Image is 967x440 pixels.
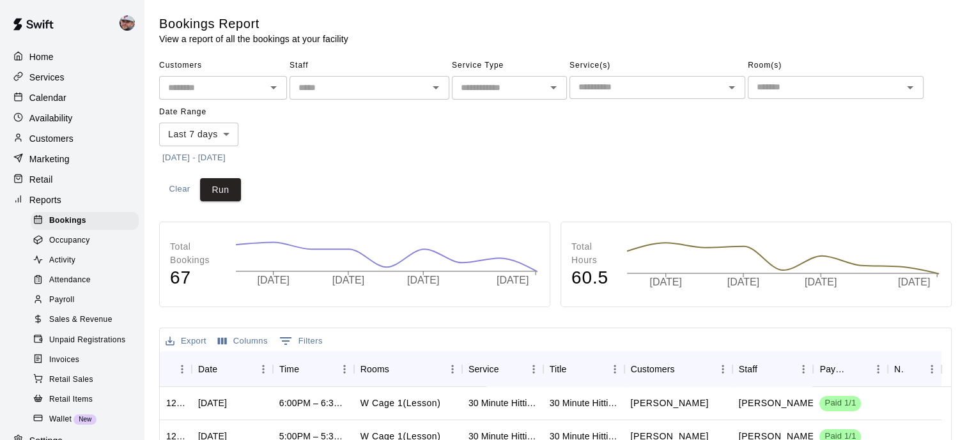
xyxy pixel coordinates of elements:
button: Select columns [215,331,271,351]
div: Time [279,351,299,387]
div: WalletNew [31,411,139,429]
tspan: [DATE] [497,275,529,285]
span: Service(s) [569,56,745,76]
span: Retail Sales [49,374,93,386]
span: Invoices [49,354,79,367]
div: Retail Sales [31,371,139,389]
button: Menu [524,360,543,379]
tspan: [DATE] [332,275,364,285]
a: Services [10,68,134,87]
div: Notes [894,351,905,387]
span: Bookings [49,215,86,227]
a: Retail Items [31,390,144,409]
p: Availability [29,112,73,125]
a: Calendar [10,88,134,107]
div: Time [273,351,354,387]
span: Paid 1/1 [819,397,861,409]
span: Attendance [49,274,91,287]
a: Activity [31,251,144,271]
span: New [73,416,97,423]
div: Invoices [31,351,139,369]
span: Unpaid Registrations [49,334,125,347]
span: Date Range [159,102,271,123]
tspan: [DATE] [407,275,439,285]
div: Attendance [31,271,139,289]
div: Customers [624,351,732,387]
button: Menu [922,360,941,379]
button: Menu [173,360,192,379]
tspan: [DATE] [649,277,681,287]
tspan: [DATE] [727,277,759,287]
div: Payroll [31,291,139,309]
h4: 67 [170,267,222,289]
a: Bookings [31,211,144,231]
div: Rooms [360,351,389,387]
div: Marketing [10,149,134,169]
span: Service Type [452,56,567,76]
span: Occupancy [49,234,90,247]
button: Menu [254,360,273,379]
a: Customers [10,129,134,148]
a: Home [10,47,134,66]
div: Unpaid Registrations [31,331,139,349]
div: Date [198,351,217,387]
button: Sort [166,360,184,378]
a: Retail [10,170,134,189]
button: Menu [713,360,732,379]
button: Sort [389,360,407,378]
a: Availability [10,109,134,128]
a: WalletNew [31,409,144,429]
div: Date [192,351,273,387]
p: Paul Woodley [739,397,817,410]
div: 30 Minute Hitting - Westampton [468,397,537,409]
a: Reports [10,190,134,209]
div: Service [462,351,543,387]
h5: Bookings Report [159,15,348,33]
p: View a report of all the bookings at your facility [159,33,348,45]
span: Customers [159,56,287,76]
div: Sales & Revenue [31,311,139,329]
span: Activity [49,254,75,267]
button: Show filters [276,331,326,351]
p: Lucas Reed-Melendez [631,397,709,410]
span: Payroll [49,294,74,307]
a: Sales & Revenue [31,310,144,330]
div: Staff [732,351,814,387]
p: Services [29,71,65,84]
div: Payment [819,351,850,387]
button: Menu [335,360,354,379]
img: Alec Silverman [120,15,135,31]
tspan: [DATE] [898,277,930,287]
a: Occupancy [31,231,144,250]
div: Payment [813,351,887,387]
p: Total Hours [571,240,614,267]
p: Customers [29,132,73,145]
span: Staff [290,56,449,76]
div: Bookings [31,212,139,230]
div: Customers [631,351,675,387]
div: Title [550,351,567,387]
button: Open [427,79,445,96]
span: Sales & Revenue [49,314,112,326]
div: Alec Silverman [117,10,144,36]
div: Title [543,351,624,387]
button: Menu [605,360,624,379]
button: Sort [499,360,517,378]
div: Mon, Aug 11, 2025 [198,397,227,409]
a: Invoices [31,350,144,370]
button: Menu [443,360,462,379]
p: Reports [29,193,61,206]
div: Retail Items [31,391,139,409]
button: Open [545,79,562,96]
button: Sort [566,360,584,378]
button: Open [265,79,282,96]
button: Sort [851,360,869,378]
span: Room(s) [748,56,924,76]
button: Clear [159,178,200,202]
div: Notes [888,351,942,387]
button: Sort [217,360,235,378]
